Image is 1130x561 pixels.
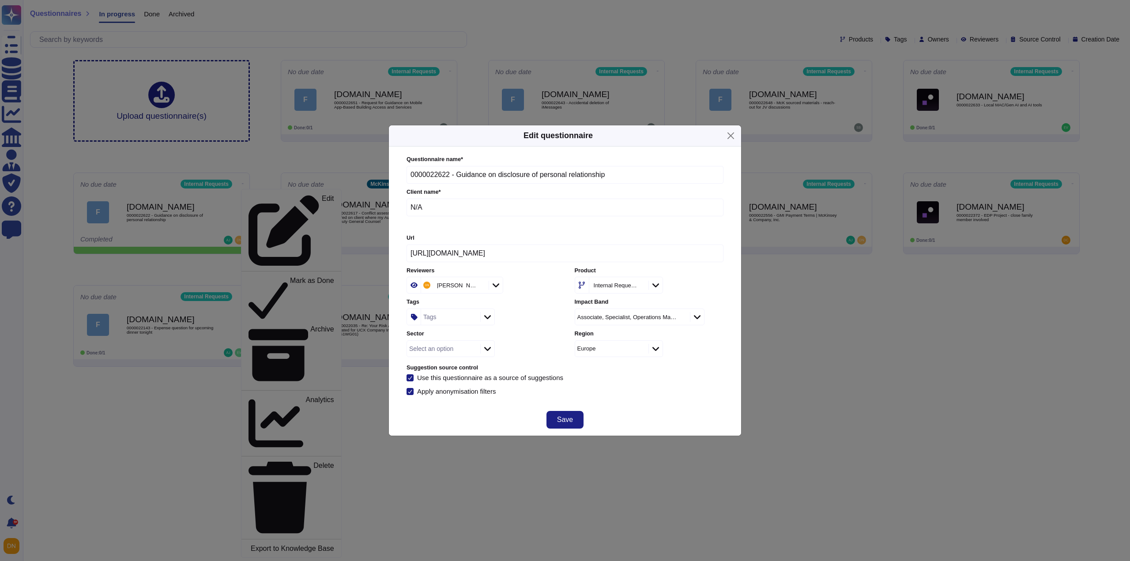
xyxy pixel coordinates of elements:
button: Close [724,129,738,143]
label: Suggestion source control [407,365,723,371]
div: Associate, Specialist, Operations Manager [577,314,679,320]
label: Questionnaire name [407,157,723,162]
input: Online platform url [407,245,723,262]
input: Enter company name of the client [407,199,723,216]
h5: Edit questionnaire [524,130,593,142]
label: Tags [407,299,555,305]
div: Internal Requests [594,282,637,288]
label: Sector [407,331,555,337]
span: Save [557,416,573,423]
button: Save [546,411,584,429]
label: Url [407,235,723,241]
input: Enter questionnaire name [407,166,723,184]
div: Europe [577,346,596,351]
img: user [423,282,430,289]
label: Reviewers [407,268,555,274]
div: Apply anonymisation filters [417,388,497,395]
label: Region [575,331,723,337]
div: Use this questionnaire as a source of suggestions [417,374,563,381]
label: Impact Band [575,299,723,305]
div: Tags [423,314,437,320]
label: Product [575,268,723,274]
div: Select an option [409,346,453,352]
div: [PERSON_NAME] [437,282,478,288]
label: Client name [407,189,723,195]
